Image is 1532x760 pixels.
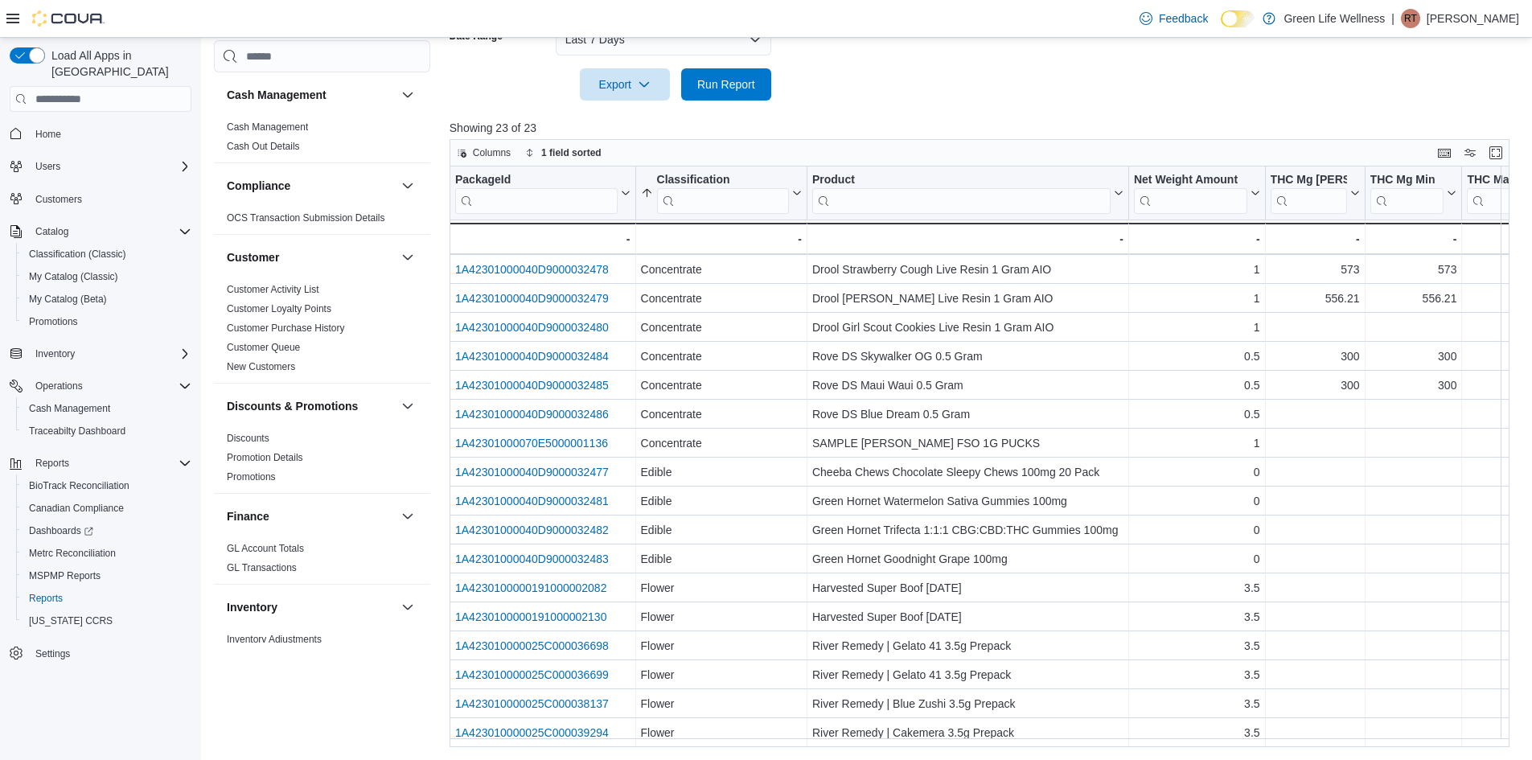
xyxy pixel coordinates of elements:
img: Cova [32,10,105,27]
button: My Catalog (Classic) [16,265,198,288]
div: - [454,229,630,249]
button: Reports [29,454,76,473]
div: Finance [214,539,430,584]
div: Flower [640,665,801,684]
a: Classification (Classic) [23,244,133,264]
div: Classification [656,173,788,214]
div: Green Hornet Trifecta 1:1:1 CBG:CBD:THC Gummies 100mg [812,520,1123,540]
a: GL Transactions [227,562,297,573]
a: GL Account Totals [227,543,304,554]
div: 3.5 [1134,694,1260,713]
div: 3.5 [1134,607,1260,626]
span: Cash Management [29,402,110,415]
div: 300 [1270,376,1359,395]
a: 1A42301000040D9000032484 [455,350,609,363]
div: 1 [1134,318,1260,337]
a: Promotions [227,471,276,483]
div: Concentrate [640,376,801,395]
span: Catalog [35,225,68,238]
button: Cash Management [398,85,417,105]
span: Canadian Compliance [29,502,124,515]
div: Concentrate [640,347,801,366]
div: Harvested Super Boof [DATE] [812,607,1123,626]
div: Flower [640,607,801,626]
div: River Remedy | Gelato 41 3.5g Prepack [812,636,1123,655]
button: Promotions [16,310,198,333]
span: Classification (Classic) [29,248,126,261]
a: Customer Loyalty Points [227,303,331,314]
span: Feedback [1159,10,1208,27]
div: 573 [1270,260,1359,279]
div: 3.5 [1134,578,1260,598]
a: Customer Purchase History [227,322,345,334]
span: MSPMP Reports [29,569,101,582]
span: Promotions [29,315,78,328]
div: Rove DS Maui Waui 0.5 Gram [812,376,1123,395]
div: Edible [640,549,801,569]
div: 3.5 [1134,665,1260,684]
a: New Customers [227,361,295,372]
button: Display options [1460,143,1480,162]
a: 1A42301000040D9000032479 [455,292,609,305]
a: 1A423010000025C000036698 [455,639,609,652]
span: My Catalog (Beta) [23,290,191,309]
span: My Catalog (Classic) [29,270,118,283]
a: Metrc Reconciliation [23,544,122,563]
span: BioTrack Reconciliation [23,476,191,495]
div: Concentrate [640,433,801,453]
span: Load All Apps in [GEOGRAPHIC_DATA] [45,47,191,80]
a: 1A42301000040D9000032482 [455,524,609,536]
button: BioTrack Reconciliation [16,474,198,497]
button: Net Weight Amount [1134,173,1260,214]
span: Promotion Details [227,451,303,464]
button: My Catalog (Beta) [16,288,198,310]
span: MSPMP Reports [23,566,191,585]
button: [US_STATE] CCRS [16,610,198,632]
a: 1A42301000070E5000001136 [455,437,608,450]
span: Reports [29,592,63,605]
button: Inventory [398,598,417,617]
div: - [812,229,1123,249]
div: - [1370,229,1456,249]
a: Traceabilty Dashboard [23,421,132,441]
button: Catalog [29,222,75,241]
div: 0 [1134,520,1260,540]
p: | [1391,9,1394,28]
div: THC Mg Min [1370,173,1444,188]
span: Customers [29,189,191,209]
div: 300 [1370,347,1456,366]
a: Customers [29,190,88,209]
div: Drool Girl Scout Cookies Live Resin 1 Gram AIO [812,318,1123,337]
div: Net Weight Amount [1134,173,1247,188]
div: 3.5 [1134,636,1260,655]
span: Canadian Compliance [23,499,191,518]
a: Cash Management [23,399,117,418]
div: 0 [1134,549,1260,569]
div: 300 [1370,376,1456,395]
a: My Catalog (Beta) [23,290,113,309]
div: - [1270,229,1359,249]
span: Users [29,157,191,176]
div: 300 [1270,347,1359,366]
a: Cash Out Details [227,141,300,152]
h3: Compliance [227,178,290,194]
span: BioTrack Reconciliation [29,479,129,492]
button: Discounts & Promotions [398,396,417,416]
span: Discounts [227,432,269,445]
div: Product [812,173,1111,214]
a: 1A4230100000191000002082 [455,581,606,594]
div: Concentrate [640,405,801,424]
div: Harvested Super Boof [DATE] [812,578,1123,598]
span: RT [1404,9,1417,28]
div: 3.5 [1134,723,1260,742]
span: 1 field sorted [541,146,602,159]
div: Product [812,173,1111,188]
div: Flower [640,694,801,713]
span: Dark Mode [1221,27,1222,28]
span: Traceabilty Dashboard [23,421,191,441]
span: Settings [29,643,191,663]
a: Feedback [1133,2,1214,35]
span: Customer Activity List [227,283,319,296]
button: Run Report [681,68,771,101]
span: Dashboards [23,521,191,540]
